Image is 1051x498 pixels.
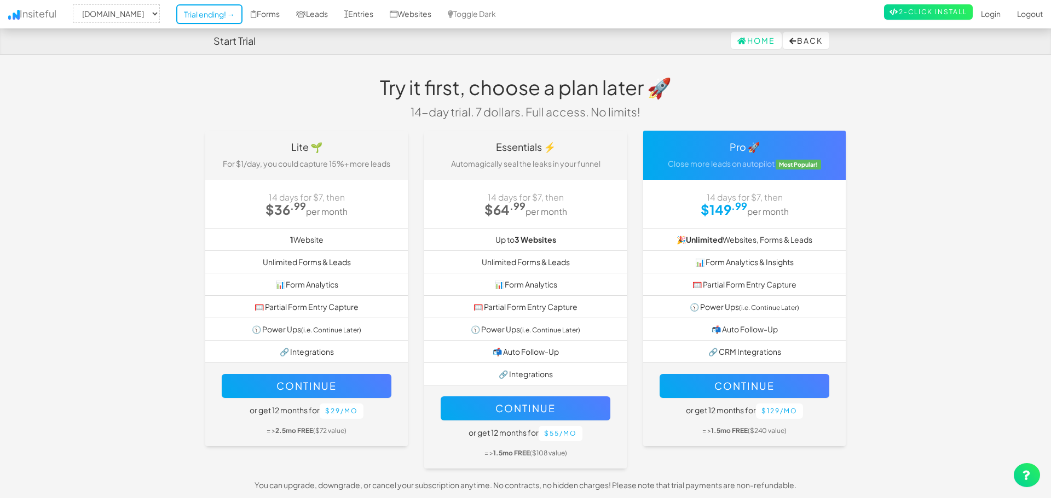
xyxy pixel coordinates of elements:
[306,206,348,216] small: per month
[267,426,347,435] small: = > ($72 value)
[643,340,846,363] li: 🔗 CRM Integrations
[484,201,525,218] strong: $64
[660,374,829,398] button: Continue
[222,374,391,398] button: Continue
[643,295,846,318] li: 🕥 Power Ups
[176,4,242,24] a: Trial ending! →
[707,192,783,202] span: 14 days for $7, then
[747,206,789,216] small: per month
[424,318,627,341] li: 🕥 Power Ups
[686,235,723,244] strong: Unlimited
[484,449,567,457] small: = > ($108 value)
[290,200,306,212] sup: .99
[301,326,361,334] small: (i.e. Continue Later)
[643,273,846,296] li: 🥅 Partial Form Entry Capture
[643,250,846,273] li: 📊 Form Analytics & Insights
[651,142,838,153] h4: Pro 🚀
[205,228,408,251] li: Website
[222,403,391,419] h5: or get 12 months for
[643,318,846,341] li: 📬 Auto Follow-Up
[660,403,829,419] h5: or get 12 months for
[269,192,345,202] span: 14 days for $7, then
[315,104,736,120] p: 14-day trial. 7 dollars. Full access. No limits!
[776,160,822,169] span: Most Popular!
[275,426,313,435] b: 2.5mo FREE
[711,426,748,435] b: 1.5mo FREE
[320,403,363,419] button: $29/mo
[205,250,408,273] li: Unlimited Forms & Leads
[213,36,256,46] h4: Start Trial
[731,32,782,49] a: Home
[424,340,627,363] li: 📬 Auto Follow-Up
[213,158,400,169] p: For $1/day, you could capture 15%+ more leads
[205,340,408,363] li: 🔗 Integrations
[488,192,564,202] span: 14 days for $7, then
[702,426,787,435] small: = > ($240 value)
[315,77,736,98] h1: Try it first, choose a plan later 🚀
[424,273,627,296] li: 📊 Form Analytics
[739,303,799,312] small: (i.e. Continue Later)
[205,318,408,341] li: 🕥 Power Ups
[441,426,610,441] h5: or get 12 months for
[432,142,619,153] h4: Essentials ⚡
[884,4,973,20] a: 2-Click Install
[668,159,775,168] span: Close more leads on autopilot
[510,200,525,212] sup: .99
[424,362,627,385] li: 🔗 Integrations
[441,396,610,420] button: Continue
[520,326,580,334] small: (i.e. Continue Later)
[701,201,747,218] strong: $149
[525,206,567,216] small: per month
[539,426,582,441] button: $55/mo
[756,403,803,419] button: $129/mo
[432,158,619,169] p: Automagically seal the leaks in your funnel
[731,200,747,212] sup: .99
[493,449,530,457] b: 1.5mo FREE
[205,273,408,296] li: 📊 Form Analytics
[205,295,408,318] li: 🥅 Partial Form Entry Capture
[213,142,400,153] h4: Lite 🌱
[424,295,627,318] li: 🥅 Partial Form Entry Capture
[643,228,846,251] li: 🎉 Websites, Forms & Leads
[424,250,627,273] li: Unlimited Forms & Leads
[783,32,829,49] button: Back
[265,201,306,218] strong: $36
[197,479,854,490] p: You can upgrade, downgrade, or cancel your subscription anytime. No contracts, no hidden charges!...
[290,235,293,244] b: 1
[8,10,20,20] img: icon.png
[424,228,627,251] li: Up to
[515,235,556,244] b: 3 Websites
